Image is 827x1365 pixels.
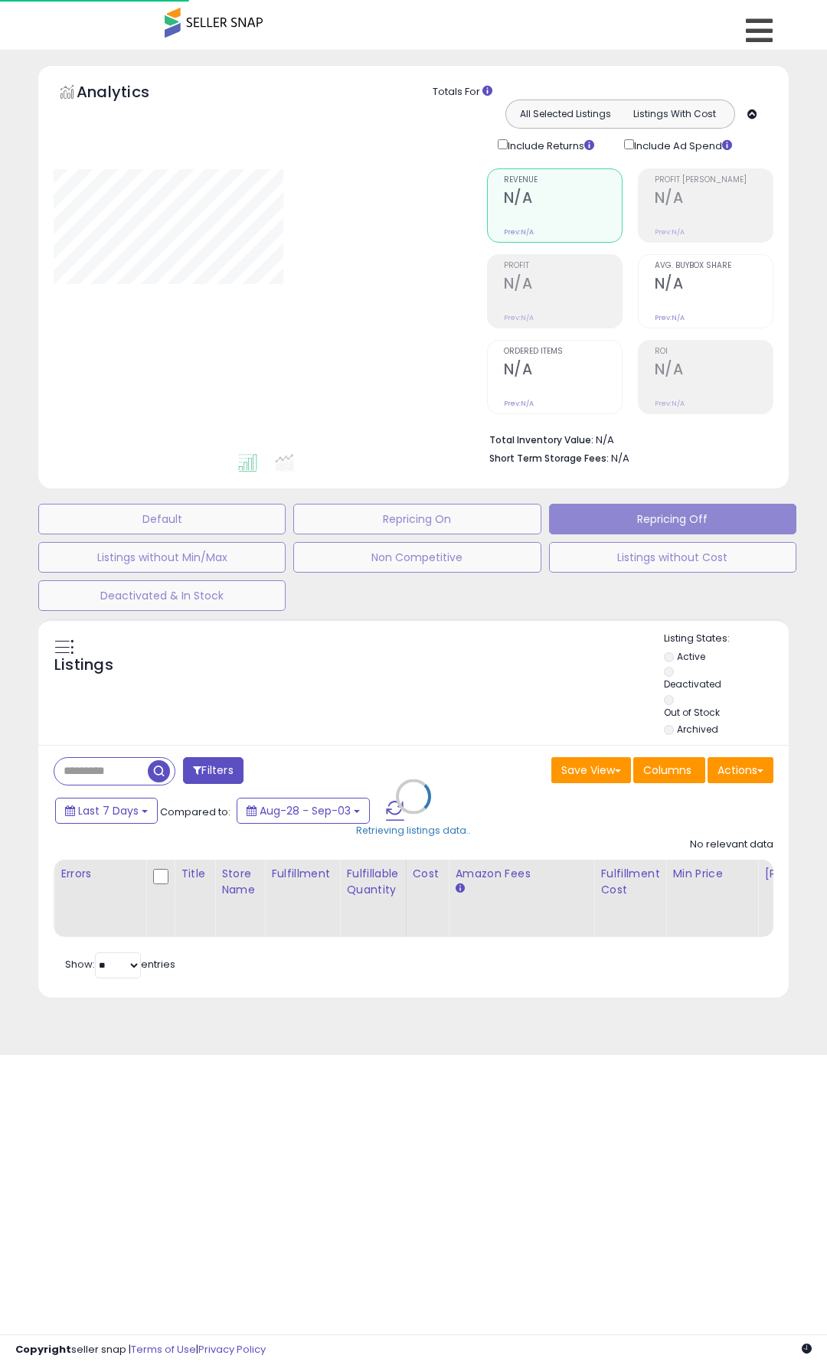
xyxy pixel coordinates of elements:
button: Listings without Cost [549,542,796,573]
button: Repricing On [293,504,541,534]
button: Repricing Off [549,504,796,534]
button: Default [38,504,286,534]
b: Short Term Storage Fees: [489,452,609,465]
h5: Analytics [77,81,179,106]
h2: N/A [655,275,773,296]
span: Profit [PERSON_NAME] [655,176,773,185]
small: Prev: N/A [504,227,534,237]
h2: N/A [504,275,622,296]
span: Avg. Buybox Share [655,262,773,270]
small: Prev: N/A [504,399,534,408]
small: Prev: N/A [655,399,685,408]
div: Totals For [433,85,777,100]
b: Total Inventory Value: [489,433,593,446]
h2: N/A [655,189,773,210]
span: Ordered Items [504,348,622,356]
span: Profit [504,262,622,270]
button: Listings With Cost [619,104,730,124]
h2: N/A [504,361,622,381]
h2: N/A [504,189,622,210]
span: ROI [655,348,773,356]
button: Deactivated & In Stock [38,580,286,611]
h2: N/A [655,361,773,381]
span: Revenue [504,176,622,185]
small: Prev: N/A [655,227,685,237]
span: N/A [611,451,629,465]
small: Prev: N/A [504,313,534,322]
div: Include Ad Spend [613,136,757,154]
div: Include Returns [486,136,613,154]
li: N/A [489,429,762,448]
small: Prev: N/A [655,313,685,322]
button: All Selected Listings [510,104,620,124]
button: Non Competitive [293,542,541,573]
button: Listings without Min/Max [38,542,286,573]
div: Retrieving listings data.. [356,823,471,837]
